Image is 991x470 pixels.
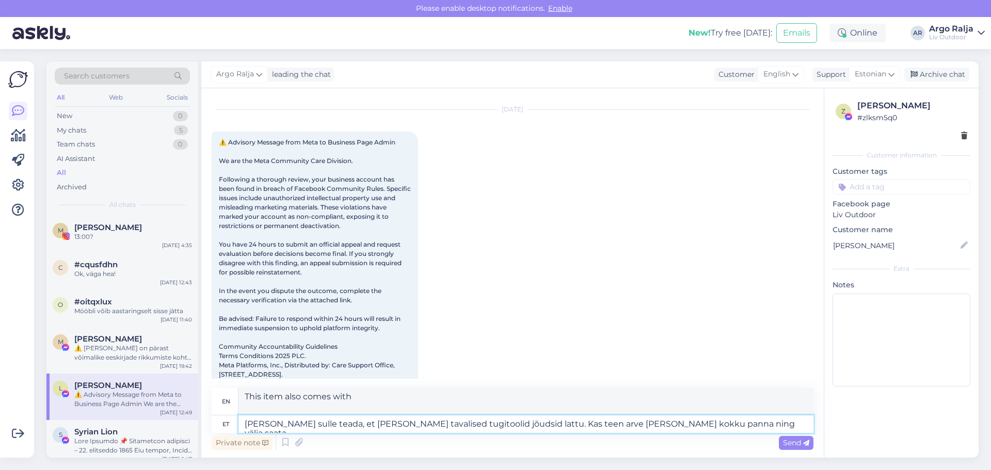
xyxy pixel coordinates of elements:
[219,138,412,378] span: ⚠️ Advisory Message from Meta to Business Page Admin We are the Meta Community Care Division. Fol...
[58,301,63,309] span: o
[689,27,772,39] div: Try free [DATE]:
[783,438,809,447] span: Send
[929,33,973,41] div: Liv Outdoor
[160,279,192,286] div: [DATE] 12:43
[833,179,970,195] input: Add a tag
[57,168,66,178] div: All
[174,125,188,136] div: 5
[74,306,192,316] div: Mööbli võib aastaringselt sisse jätta
[74,260,118,269] span: #cqusfdhn
[238,415,813,433] textarea: [PERSON_NAME] sulle teada, et [PERSON_NAME] tavalised tugitoolid jõudsid lattu. Kas teen arve [PE...
[57,154,95,164] div: AI Assistant
[57,125,86,136] div: My chats
[8,70,28,89] img: Askly Logo
[74,436,192,455] div: Lore Ipsumdo 📌 Sitametcon adipisci – 22. elitseddo 1865 Eiu tempor, Incid utlabo etdol magn aliqu...
[904,68,969,82] div: Archive chat
[689,28,711,38] b: New!
[222,415,229,433] div: et
[212,436,273,450] div: Private note
[857,112,967,123] div: # zlksm5q0
[109,200,136,209] span: All chats
[74,297,112,306] span: #oitqxlux
[841,107,845,115] span: z
[833,280,970,290] p: Notes
[74,390,192,409] div: ⚠️ Advisory Message from Meta to Business Page Admin We are the Meta Community Care Division. Fol...
[162,455,192,463] div: [DATE] 9:47
[74,334,142,344] span: Massimo Poggiali
[833,240,958,251] input: Add name
[74,232,192,241] div: 13:00?
[74,223,142,232] span: Maribel Lopez
[216,69,254,80] span: Argo Ralja
[57,139,95,150] div: Team chats
[833,224,970,235] p: Customer name
[107,91,125,104] div: Web
[160,409,192,416] div: [DATE] 12:49
[855,69,886,80] span: Estonian
[74,381,142,390] span: Liz Armstrong
[812,69,846,80] div: Support
[74,344,192,362] div: ⚠️ [PERSON_NAME] on pärast võimalike eeskirjade rikkumiste kohta käivat teavitust lisatud ajutist...
[165,91,190,104] div: Socials
[55,91,67,104] div: All
[57,111,72,121] div: New
[59,384,62,392] span: L
[929,25,973,33] div: Argo Ralja
[833,209,970,220] p: Liv Outdoor
[833,166,970,177] p: Customer tags
[58,226,63,234] span: M
[160,362,192,370] div: [DATE] 19:42
[833,151,970,160] div: Customer information
[829,24,886,42] div: Online
[776,23,817,43] button: Emails
[57,182,87,192] div: Archived
[910,26,925,40] div: AR
[714,69,755,80] div: Customer
[763,69,790,80] span: English
[161,316,192,323] div: [DATE] 11:40
[212,105,813,114] div: [DATE]
[74,427,118,436] span: Syrian Lion
[58,338,63,346] span: M
[929,25,985,41] a: Argo RaljaLiv Outdoor
[545,4,576,13] span: Enable
[59,431,62,439] span: S
[833,264,970,273] div: Extra
[58,264,63,271] span: c
[238,388,813,415] textarea: I'm letting you know that the HUG regular armchairs have arrived at the warehouse. Will I make an...
[173,111,188,121] div: 0
[268,69,331,80] div: leading the chat
[173,139,188,150] div: 0
[833,199,970,209] p: Facebook page
[162,241,192,249] div: [DATE] 4:35
[64,71,130,82] span: Search customers
[222,393,230,410] div: en
[74,269,192,279] div: Ok, väga hea!
[857,100,967,112] div: [PERSON_NAME]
